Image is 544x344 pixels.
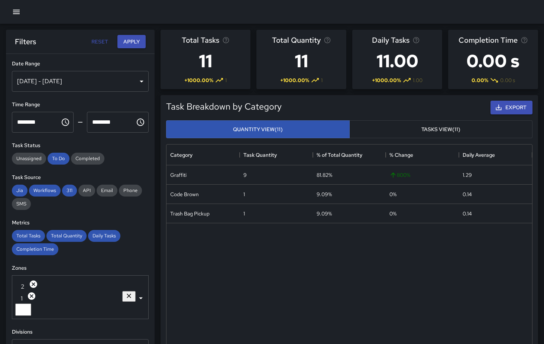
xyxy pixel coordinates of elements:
span: 1 [321,77,323,84]
span: 311 [62,187,77,194]
span: Completion Time [459,34,518,46]
h6: Task Status [12,142,149,150]
span: 1 [225,77,227,84]
div: % of Total Quantity [313,145,386,165]
span: 0.00 s [500,77,515,84]
button: Choose time, selected time is 11:59 PM [133,115,148,130]
h6: Filters [15,36,36,48]
span: Total Quantity [272,34,321,46]
span: To Do [48,155,69,162]
h6: Task Source [12,173,149,182]
button: Export [490,101,532,114]
span: 800 % [389,171,410,179]
h3: 11 [182,46,230,76]
div: To Do [48,153,69,165]
h5: Task Breakdown by Category [166,101,282,113]
div: % of Total Quantity [317,145,362,165]
div: Task Quantity [243,145,277,165]
button: Tasks View(11) [349,120,533,139]
div: Workflows [29,185,61,197]
button: Reset [88,35,111,49]
div: Category [170,145,192,165]
span: 2 [16,283,29,291]
div: Task Quantity [240,145,313,165]
span: + 1000.00 % [184,77,213,84]
div: Daily Tasks [88,230,120,242]
div: 9.09% [317,191,332,198]
span: 0.00 % [472,77,488,84]
h3: 11.00 [372,46,423,76]
h3: 0.00 s [459,46,528,76]
span: Unassigned [12,155,46,162]
span: 0 % [389,210,396,217]
span: Jia [12,187,27,194]
div: Trash Bag Pickup [170,210,210,217]
span: Completion Time [12,246,58,252]
span: Daily Tasks [88,233,120,239]
h6: Time Range [12,101,149,109]
svg: Total number of tasks in the selected period, compared to the previous period. [222,36,230,44]
span: Workflows [29,187,61,194]
div: 1 [16,292,123,302]
span: SMS [12,201,31,207]
span: API [78,187,95,194]
div: 2 [16,280,123,291]
button: Quantity View(11) [166,120,350,139]
button: Open [136,293,146,303]
svg: Average number of tasks per day in the selected period, compared to the previous period. [412,36,420,44]
button: Choose time, selected time is 12:00 AM [58,115,73,130]
div: 1 [243,210,245,217]
span: + 1000.00 % [280,77,309,84]
div: 311 [62,185,77,197]
span: Total Tasks [12,233,45,239]
div: Daily Average [459,145,532,165]
div: 0.14 [463,191,472,198]
span: Daily Tasks [372,34,409,46]
span: Total Quantity [46,233,87,239]
span: Completed [71,155,104,162]
div: Code Brown [170,191,199,198]
button: Clear [122,291,136,302]
div: Unassigned [12,153,46,165]
div: Phone [119,185,142,197]
h6: Metrics [12,219,149,227]
div: 0.14 [463,210,472,217]
span: Phone [119,187,142,194]
svg: Total task quantity in the selected period, compared to the previous period. [324,36,331,44]
svg: Average time taken to complete tasks in the selected period, compared to the previous period. [521,36,528,44]
div: % Change [386,145,459,165]
div: Daily Average [463,145,495,165]
div: API [78,185,95,197]
h6: Zones [12,264,149,272]
div: Graffiti [170,171,187,179]
div: 9 [243,171,247,179]
div: Email [97,185,117,197]
span: 0 % [389,191,396,198]
h6: Date Range [12,60,149,68]
div: 1.29 [463,171,472,179]
div: Total Tasks [12,230,45,242]
div: Completion Time [12,243,58,255]
button: Apply [117,35,146,49]
h3: 11 [272,46,331,76]
div: 1 [243,191,245,198]
div: Completed [71,153,104,165]
span: Total Tasks [182,34,219,46]
div: Jia [12,185,27,197]
div: Total Quantity [46,230,87,242]
span: Email [97,187,117,194]
div: % Change [389,145,413,165]
span: 1 [16,295,27,302]
div: [DATE] - [DATE] [12,71,149,92]
div: 81.82% [317,171,332,179]
span: 1.00 [413,77,422,84]
div: Category [166,145,240,165]
div: SMS [12,198,31,210]
h6: Divisions [12,328,149,336]
div: 9.09% [317,210,332,217]
span: + 1000.00 % [372,77,401,84]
